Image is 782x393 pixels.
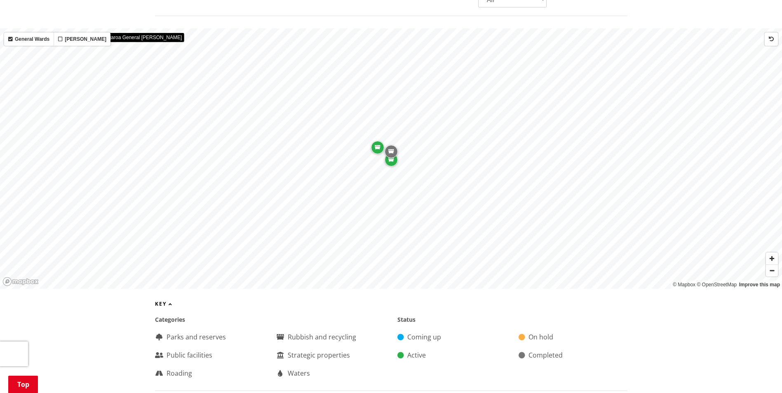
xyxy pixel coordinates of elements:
[94,35,182,40] div: Whāingaroa General [PERSON_NAME]
[276,350,385,360] div: Strategic properties
[54,33,110,46] label: [PERSON_NAME]
[397,350,506,360] div: Active
[2,277,39,286] a: Mapbox homepage
[276,332,385,342] div: Rubbish and recycling
[397,315,627,324] div: Status
[155,350,264,360] div: Public facilities
[155,301,173,307] button: Key
[766,253,778,264] button: Zoom in
[4,33,54,46] label: General Wards
[155,368,264,378] div: Roading
[371,141,384,154] div: Map marker
[519,350,627,360] div: Completed
[739,282,780,288] a: Improve this map
[744,358,774,388] iframe: Messenger Launcher
[276,368,385,378] div: Waters
[385,145,398,158] div: Map marker
[155,332,264,342] div: Parks and reserves
[8,376,38,393] a: Top
[766,264,778,276] button: Zoom out
[765,33,778,46] button: Reset
[519,332,627,342] div: On hold
[155,315,385,324] div: Categories
[385,153,398,166] div: Map marker
[397,332,506,342] div: Coming up
[673,282,695,288] a: Mapbox
[697,282,737,288] a: OpenStreetMap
